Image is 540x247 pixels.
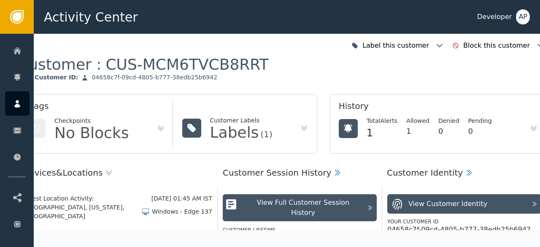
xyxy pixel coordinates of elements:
div: 04658c7f-09cd-4805-b777-38edb25b6942 [92,74,217,81]
div: History [339,100,538,117]
div: Checkpoints [54,117,129,125]
span: Activity Center [44,8,138,27]
div: Devices & Locations [23,166,103,179]
div: 1 [367,125,397,141]
div: Denied [438,117,459,125]
div: Customer Identity [387,166,463,179]
div: 0 [468,125,492,137]
div: Pending [468,117,492,125]
div: Windows - Edge 137 [152,207,212,216]
div: 04658c7f-09cd-4805-b777-38edb25b6942 [387,225,531,234]
div: Block this customer [463,41,532,51]
div: Total Alerts [367,117,397,125]
div: Latest Location Activity: [23,194,151,203]
div: Flags [27,100,165,117]
div: Developer [477,12,512,22]
div: Allowed [406,117,429,125]
span: [GEOGRAPHIC_DATA], [US_STATE], [GEOGRAPHIC_DATA] [23,203,141,221]
div: CUS-MCM6TVCB8RRT [105,55,268,74]
div: Customer Session History [223,166,331,179]
div: [DATE] 01:45 AM IST [151,194,212,203]
button: View Full Customer Session History [223,194,377,221]
div: No Blocks [54,125,129,141]
div: View Full Customer Session History [244,198,362,218]
div: 1 [406,125,429,137]
div: Customer Labels [210,116,273,125]
div: (1) [260,130,272,138]
div: View Customer Identity [408,199,487,209]
button: AP [516,9,530,24]
div: Labels [210,125,259,140]
div: 0 [438,125,459,137]
label: Customer Lifetime [223,227,275,233]
button: Label this customer [349,36,446,55]
div: Your Customer ID : [18,74,78,81]
div: Customer : [18,55,269,74]
div: Label this customer [362,41,431,51]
